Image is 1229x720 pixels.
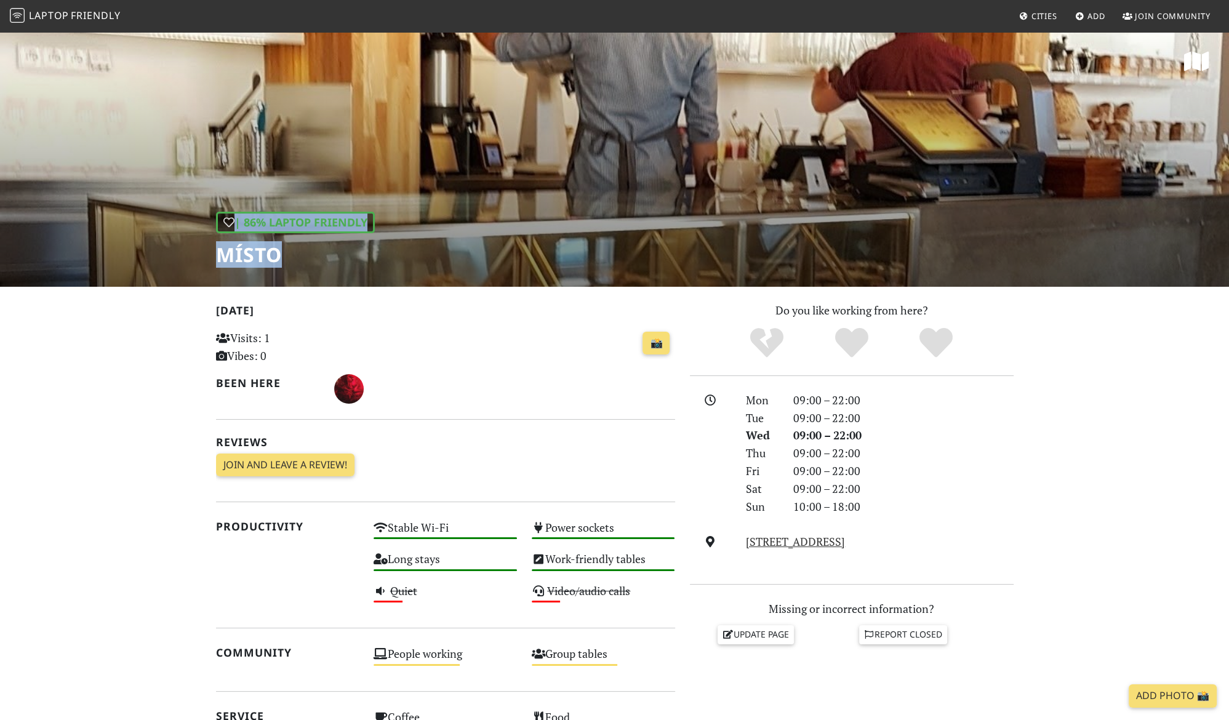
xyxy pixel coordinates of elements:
[786,391,1021,409] div: 09:00 – 22:00
[786,426,1021,444] div: 09:00 – 22:00
[216,436,675,449] h2: Reviews
[216,243,375,266] h1: Místo
[1118,5,1215,27] a: Join Community
[216,304,675,322] h2: [DATE]
[690,600,1014,618] p: Missing or incorrect information?
[334,380,364,395] span: Samuel Zachariev
[216,520,359,533] h2: Productivity
[739,391,785,409] div: Mon
[1129,684,1217,708] a: Add Photo 📸
[524,549,683,580] div: Work-friendly tables
[334,374,364,404] img: 2224-samuel.jpg
[739,480,785,498] div: Sat
[894,326,979,360] div: Definitely!
[1087,10,1105,22] span: Add
[216,212,375,233] div: | 86% Laptop Friendly
[724,326,809,360] div: No
[739,409,785,427] div: Tue
[786,444,1021,462] div: 09:00 – 22:00
[690,302,1014,319] p: Do you like working from here?
[29,9,69,22] span: Laptop
[10,8,25,23] img: LaptopFriendly
[547,583,630,598] s: Video/audio calls
[216,377,320,390] h2: Been here
[786,462,1021,480] div: 09:00 – 22:00
[390,583,417,598] s: Quiet
[739,426,785,444] div: Wed
[786,409,1021,427] div: 09:00 – 22:00
[216,329,359,365] p: Visits: 1 Vibes: 0
[809,326,894,360] div: Yes
[366,549,524,580] div: Long stays
[71,9,120,22] span: Friendly
[1031,10,1057,22] span: Cities
[366,644,524,675] div: People working
[1014,5,1062,27] a: Cities
[216,454,354,477] a: Join and leave a review!
[859,625,948,644] a: Report closed
[643,332,670,355] a: 📸
[739,462,785,480] div: Fri
[786,480,1021,498] div: 09:00 – 22:00
[739,444,785,462] div: Thu
[786,498,1021,516] div: 10:00 – 18:00
[216,646,359,659] h2: Community
[718,625,794,644] a: Update page
[746,534,845,549] a: [STREET_ADDRESS]
[366,518,524,549] div: Stable Wi-Fi
[1070,5,1110,27] a: Add
[524,518,683,549] div: Power sockets
[524,644,683,675] div: Group tables
[1135,10,1211,22] span: Join Community
[739,498,785,516] div: Sun
[10,6,121,27] a: LaptopFriendly LaptopFriendly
